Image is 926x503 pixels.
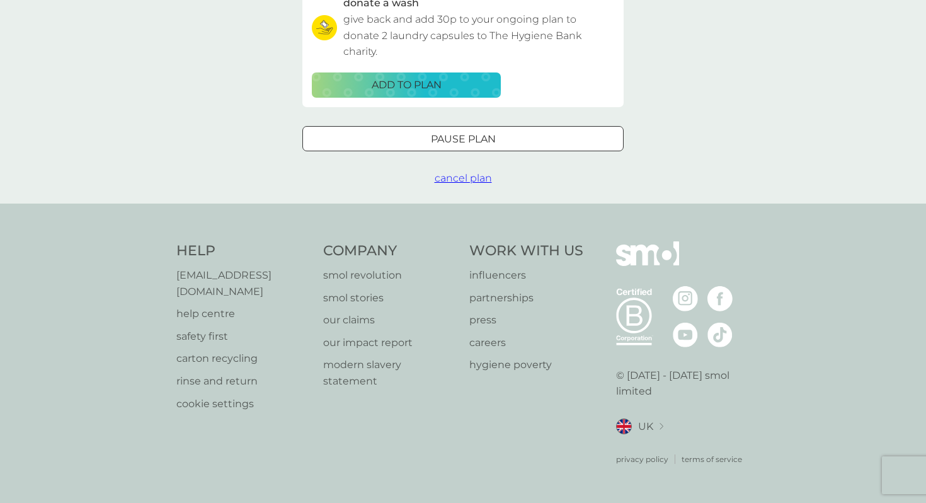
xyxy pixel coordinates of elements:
img: visit the smol Tiktok page [707,322,733,347]
img: visit the smol Instagram page [673,286,698,311]
a: carton recycling [176,350,311,367]
a: partnerships [469,290,583,306]
a: safety first [176,328,311,345]
button: cancel plan [435,170,492,187]
a: cookie settings [176,396,311,412]
a: hygiene poverty [469,357,583,373]
h4: Company [323,241,457,261]
a: smol stories [323,290,457,306]
a: rinse and return [176,373,311,390]
span: cancel plan [435,172,492,184]
img: select a new location [660,423,663,430]
a: privacy policy [616,453,668,465]
button: ADD TO PLAN [312,72,501,98]
a: terms of service [682,453,742,465]
a: modern slavery statement [323,357,457,389]
p: © [DATE] - [DATE] smol limited [616,367,750,400]
a: [EMAIL_ADDRESS][DOMAIN_NAME] [176,267,311,299]
a: influencers [469,267,583,284]
a: careers [469,335,583,351]
h4: Work With Us [469,241,583,261]
a: our claims [323,312,457,328]
a: press [469,312,583,328]
img: visit the smol Youtube page [673,322,698,347]
a: help centre [176,306,311,322]
span: UK [638,419,653,435]
button: Pause plan [302,126,624,151]
p: ADD TO PLAN [372,77,442,93]
p: give back and add 30p to your ongoing plan to donate 2 laundry capsules to The Hygiene Bank charity. [343,11,614,60]
a: our impact report [323,335,457,351]
img: smol [616,241,679,284]
img: UK flag [616,419,632,434]
img: visit the smol Facebook page [707,286,733,311]
h4: Help [176,241,311,261]
p: Pause plan [431,131,496,147]
a: smol revolution [323,267,457,284]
